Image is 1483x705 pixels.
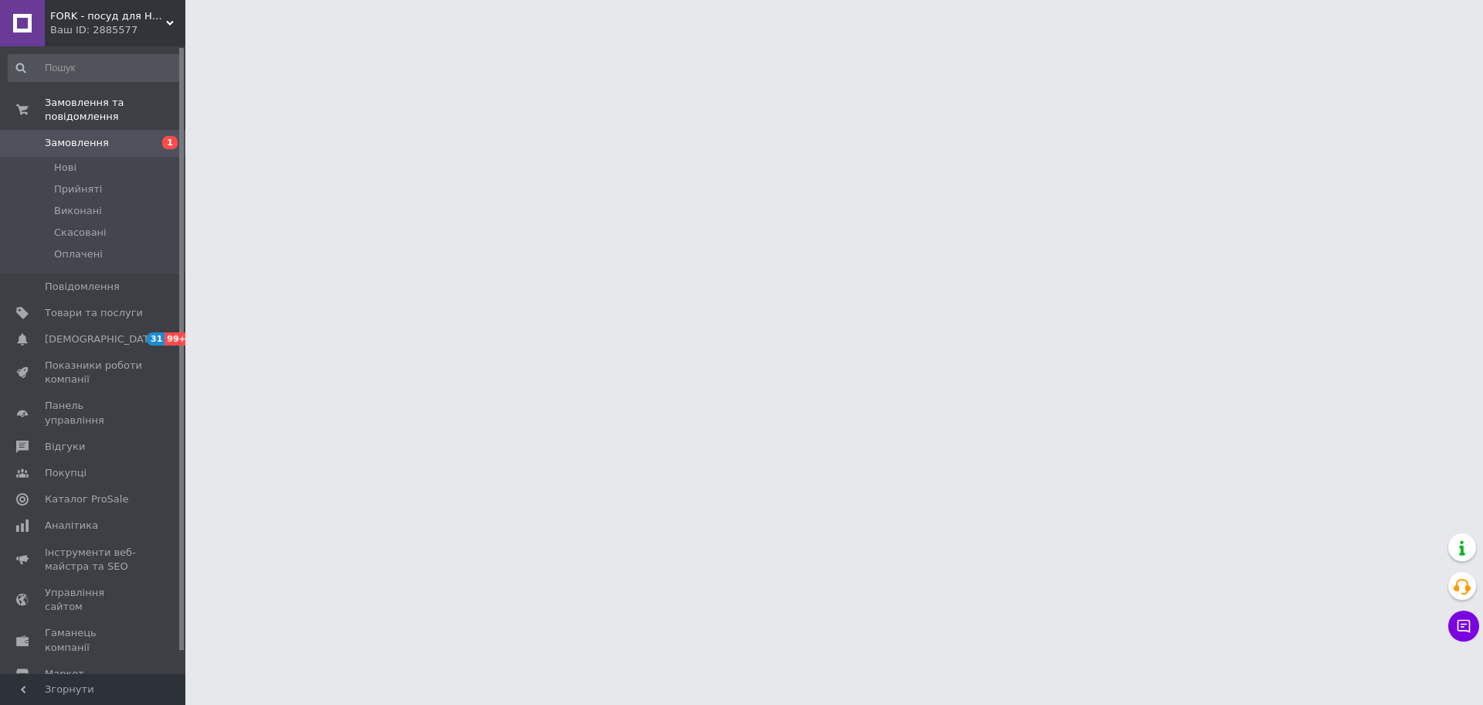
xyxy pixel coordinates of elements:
[45,136,109,150] span: Замовлення
[50,23,185,37] div: Ваш ID: 2885577
[45,306,143,320] span: Товари та послуги
[45,96,185,124] span: Замовлення та повідомлення
[45,492,128,506] span: Каталог ProSale
[45,466,87,480] span: Покупці
[45,546,143,574] span: Інструменти веб-майстра та SEO
[147,332,165,346] span: 31
[45,626,143,654] span: Гаманець компанії
[45,440,85,454] span: Відгуки
[162,136,178,149] span: 1
[54,182,102,196] span: Прийняті
[1448,611,1479,642] button: Чат з покупцем
[45,519,98,533] span: Аналітика
[54,247,103,261] span: Оплачені
[45,332,159,346] span: [DEMOGRAPHIC_DATA]
[54,204,102,218] span: Виконані
[54,161,76,175] span: Нові
[45,359,143,387] span: Показники роботи компанії
[45,667,84,681] span: Маркет
[45,399,143,427] span: Панель управління
[50,9,166,23] span: FORK - посуд для HoReCa
[45,280,120,294] span: Повідомлення
[8,54,182,82] input: Пошук
[45,586,143,614] span: Управління сайтом
[54,226,107,240] span: Скасовані
[165,332,190,346] span: 99+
